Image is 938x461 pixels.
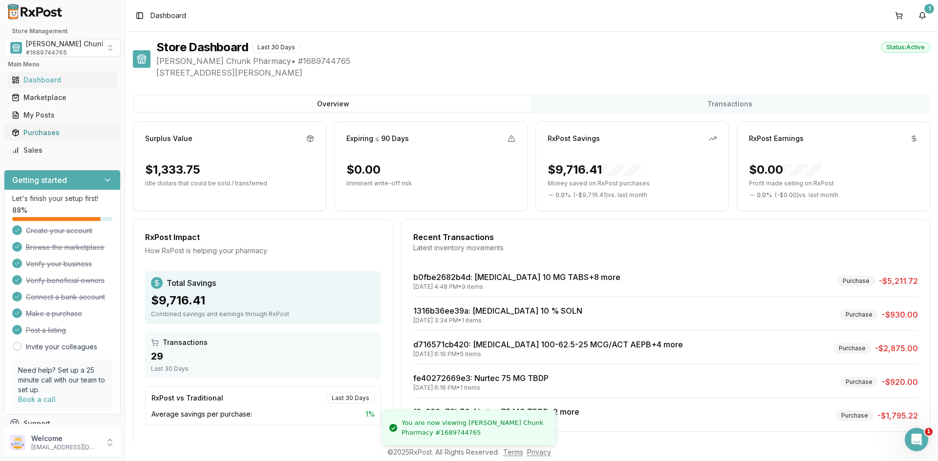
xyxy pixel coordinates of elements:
[757,191,772,199] span: 0.0 %
[18,395,56,403] a: Book a call
[749,180,918,187] p: Profit made selling on RxPost
[413,384,549,392] div: [DATE] 6:16 PM • 1 items
[532,96,928,112] button: Transactions
[151,293,375,308] div: $9,716.41
[151,310,375,318] div: Combined savings and earnings through RxPost
[8,71,117,89] a: Dashboard
[837,276,875,286] div: Purchase
[156,40,248,55] h1: Store Dashboard
[4,72,121,88] button: Dashboard
[156,55,930,67] span: [PERSON_NAME] Chunk Pharmacy • # 1689744765
[151,393,223,403] div: RxPost vs Traditional
[413,272,620,282] a: b0fbe2682b4d: [MEDICAL_DATA] 10 MG TABS+8 more
[26,276,105,285] span: Verify beneficial owners
[346,180,515,187] p: Imminent write-off risk
[879,275,918,287] span: -$5,211.72
[836,410,874,421] div: Purchase
[31,443,99,451] p: [EMAIL_ADDRESS][DOMAIN_NAME]
[326,393,375,403] div: Last 30 Days
[8,124,117,141] a: Purchases
[413,317,582,324] div: [DATE] 3:34 PM • 1 items
[413,231,918,243] div: Recent Transactions
[26,325,66,335] span: Post a listing
[548,180,717,187] p: Money saved on RxPost purchases
[26,342,97,352] a: Invite your colleagues
[749,162,822,178] div: $0.00
[527,448,551,456] a: Privacy
[402,418,548,437] div: You are now viewing [PERSON_NAME] Chunk Pharmacy #1689744765
[150,11,186,20] span: Dashboard
[915,8,930,23] button: 1
[145,134,192,143] div: Surplus Value
[10,435,25,450] img: User avatar
[749,134,804,143] div: RxPost Earnings
[365,409,375,419] span: 1 %
[4,415,121,432] button: Support
[12,174,67,186] h3: Getting started
[881,42,930,53] div: Status: Active
[26,259,92,269] span: Verify your business
[548,134,600,143] div: RxPost Savings
[156,67,930,79] span: [STREET_ADDRESS][PERSON_NAME]
[413,283,620,291] div: [DATE] 4:48 PM • 9 items
[503,448,523,456] a: Terms
[167,277,216,289] span: Total Savings
[4,90,121,105] button: Marketplace
[8,60,117,68] h2: Main Menu
[31,434,99,443] p: Welcome
[882,376,918,388] span: -$920.00
[840,377,878,387] div: Purchase
[4,142,121,158] button: Sales
[4,125,121,140] button: Purchases
[26,49,67,57] span: # 1689744765
[4,107,121,123] button: My Posts
[413,340,683,349] a: d716571cb420: [MEDICAL_DATA] 100-62.5-25 MCG/ACT AEPB+4 more
[346,162,381,178] div: $0.00
[833,343,871,354] div: Purchase
[4,4,66,20] img: RxPost Logo
[151,409,252,419] span: Average savings per purchase:
[877,410,918,421] span: -$1,795.22
[135,96,532,112] button: Overview
[8,141,117,159] a: Sales
[8,106,117,124] a: My Posts
[26,292,105,302] span: Connect a bank account
[548,162,641,178] div: $9,716.41
[8,89,117,106] a: Marketplace
[163,338,208,347] span: Transactions
[26,39,141,49] span: [PERSON_NAME] Chunk Pharmacy
[413,373,549,383] a: fe40272669e3: Nurtec 75 MG TBDP
[925,428,933,436] span: 1
[346,134,409,143] div: Expiring ≤ 90 Days
[12,145,113,155] div: Sales
[151,349,375,363] div: 29
[12,194,112,203] p: Let's finish your setup first!
[12,110,113,120] div: My Posts
[840,309,878,320] div: Purchase
[26,226,92,236] span: Create your account
[924,4,934,14] div: 1
[150,11,186,20] nav: breadcrumb
[145,180,314,187] p: Idle dollars that could be sold / transferred
[12,128,113,138] div: Purchases
[12,75,113,85] div: Dashboard
[145,162,200,178] div: $1,333.75
[18,365,107,395] p: Need help? Set up a 25 minute call with our team to set up.
[413,306,582,316] a: 1316b36ee39a: [MEDICAL_DATA] 10 % SOLN
[12,93,113,102] div: Marketplace
[4,39,121,57] button: Select a view
[252,42,300,53] div: Last 30 Days
[413,350,683,358] div: [DATE] 6:16 PM • 5 items
[882,309,918,321] span: -$930.00
[574,191,647,199] span: ( - $9,716.41 ) vs. last month
[12,205,27,215] span: 88 %
[4,27,121,35] h2: Store Management
[26,242,105,252] span: Browse the marketplace
[151,365,375,373] div: Last 30 Days
[145,246,381,256] div: How RxPost is helping your pharmacy
[555,191,571,199] span: 0.0 %
[875,342,918,354] span: -$2,875.00
[413,243,918,253] div: Latest inventory movements
[145,231,381,243] div: RxPost Impact
[775,191,838,199] span: ( - $0.00 ) vs. last month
